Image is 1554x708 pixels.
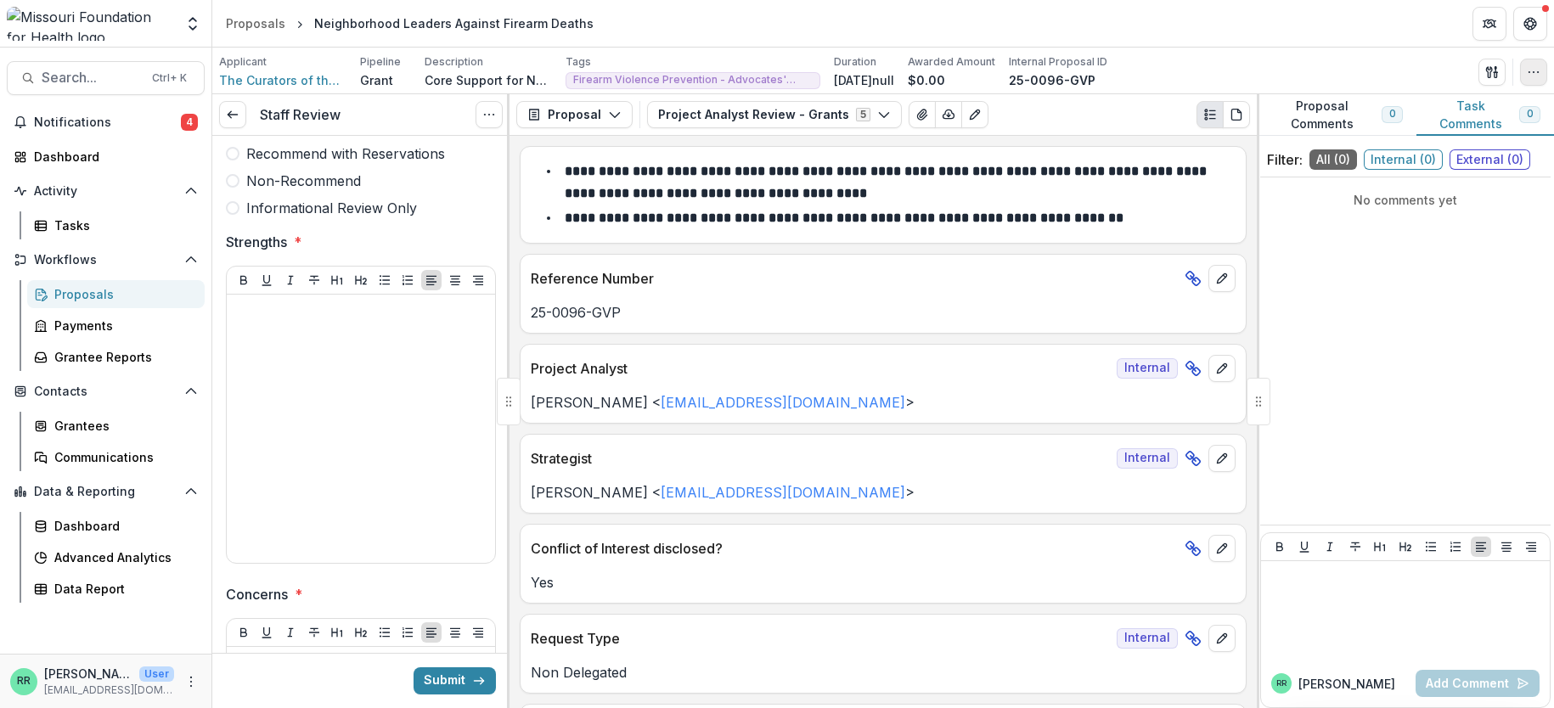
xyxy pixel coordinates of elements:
button: Bullet List [1421,537,1441,557]
img: Missouri Foundation for Health logo [7,7,174,41]
a: Proposals [27,280,205,308]
div: Rachel Rimmerman [17,676,31,687]
span: Internal [1117,628,1178,649]
p: 25-0096-GVP [531,302,1236,323]
p: Strengths [226,232,287,252]
span: Search... [42,70,142,86]
p: Awarded Amount [908,54,995,70]
button: Strike [304,270,324,290]
span: Workflows [34,253,177,267]
p: Strategist [531,448,1110,469]
a: [EMAIL_ADDRESS][DOMAIN_NAME] [661,484,905,501]
button: Strike [1345,537,1365,557]
nav: breadcrumb [219,11,600,36]
div: Data Report [54,580,191,598]
p: [PERSON_NAME] < > [531,392,1236,413]
button: Bullet List [374,270,395,290]
button: Bold [234,270,254,290]
button: Underline [256,622,277,643]
button: edit [1208,355,1236,382]
button: Proposal Comments [1257,94,1416,136]
h3: Staff Review [260,107,341,123]
button: Align Right [468,270,488,290]
p: Conflict of Interest disclosed? [531,538,1178,559]
span: External ( 0 ) [1450,149,1530,170]
p: $0.00 [908,71,945,89]
button: Align Center [445,270,465,290]
span: Contacts [34,385,177,399]
div: Proposals [226,14,285,32]
button: Italicize [1320,537,1340,557]
button: edit [1208,265,1236,292]
p: [DATE]null [834,71,894,89]
span: Internal ( 0 ) [1364,149,1443,170]
span: 0 [1527,108,1533,120]
p: Reference Number [531,268,1178,289]
p: Internal Proposal ID [1009,54,1107,70]
p: Pipeline [360,54,401,70]
button: Heading 2 [1395,537,1416,557]
button: Bullet List [374,622,395,643]
button: Heading 2 [351,270,371,290]
p: Concerns [226,584,288,604]
span: Recommend with Reservations [246,143,445,164]
p: Filter: [1267,149,1303,170]
span: Non-Recommend [246,171,361,191]
a: Grantee Reports [27,343,205,371]
p: Project Analyst [531,358,1110,379]
button: Align Left [421,622,442,643]
button: PDF view [1223,101,1250,128]
button: Italicize [280,270,301,290]
button: View Attached Files [909,101,936,128]
button: Get Help [1513,7,1547,41]
button: Partners [1472,7,1506,41]
button: Open Data & Reporting [7,478,205,505]
button: Align Left [1471,537,1491,557]
a: Tasks [27,211,205,239]
span: 0 [1389,108,1395,120]
p: Non Delegated [531,662,1236,683]
a: Dashboard [27,512,205,540]
button: Ordered List [1445,537,1466,557]
button: Options [476,101,503,128]
a: Advanced Analytics [27,543,205,571]
button: Ordered List [397,622,418,643]
p: Applicant [219,54,267,70]
button: Open Workflows [7,246,205,273]
button: Task Comments [1416,94,1554,136]
span: Activity [34,184,177,199]
button: Underline [1294,537,1315,557]
div: Payments [54,317,191,334]
a: Grantees [27,412,205,440]
button: Search... [7,61,205,95]
button: Underline [256,270,277,290]
div: Tasks [54,216,191,234]
button: edit [1208,445,1236,472]
div: Proposals [54,285,191,303]
div: Communications [54,448,191,466]
p: Description [425,54,483,70]
button: Strike [304,622,324,643]
p: Yes [531,572,1236,593]
p: 25-0096-GVP [1009,71,1095,89]
button: Heading 1 [327,622,347,643]
a: Data Report [27,575,205,603]
div: Dashboard [34,148,191,166]
button: Align Left [421,270,442,290]
span: 4 [181,114,198,131]
button: Add Comment [1416,670,1540,697]
a: Payments [27,312,205,340]
span: The Curators of the [GEOGRAPHIC_DATA][US_STATE] [219,71,346,89]
button: Proposal [516,101,633,128]
button: edit [1208,535,1236,562]
button: Notifications4 [7,109,205,136]
button: Heading 1 [1370,537,1390,557]
div: Advanced Analytics [54,548,191,566]
button: Bold [1270,537,1290,557]
button: Align Center [445,622,465,643]
p: Duration [834,54,876,70]
a: Dashboard [7,143,205,171]
button: Bold [234,622,254,643]
span: All ( 0 ) [1309,149,1357,170]
button: Italicize [280,622,301,643]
